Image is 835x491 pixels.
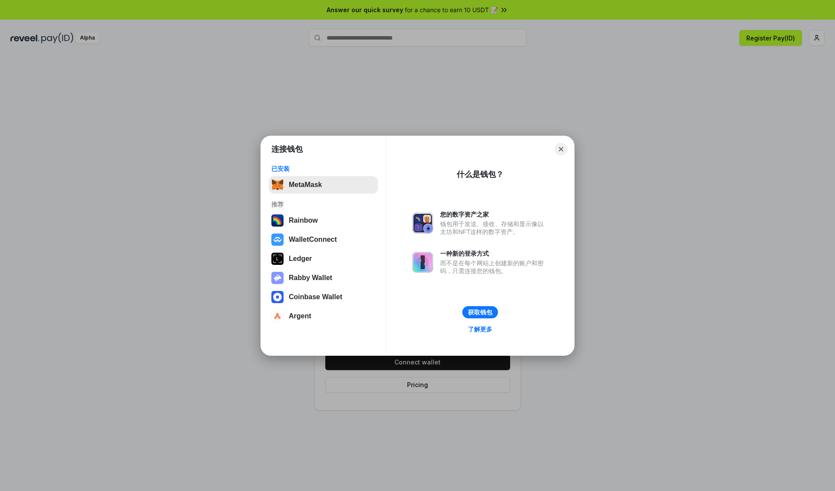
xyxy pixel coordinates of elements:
[271,144,303,154] h1: 连接钱包
[289,274,332,282] div: Rabby Wallet
[440,259,548,275] div: 而不是在每个网站上创建新的账户和密码，只需连接您的钱包。
[555,143,567,155] button: Close
[269,212,378,229] button: Rainbow
[271,310,284,322] img: svg+xml,%3Csvg%20width%3D%2228%22%20height%3D%2228%22%20viewBox%3D%220%200%2028%2028%22%20fill%3D...
[269,250,378,267] button: Ledger
[289,255,312,263] div: Ledger
[289,181,322,189] div: MetaMask
[271,253,284,265] img: svg+xml,%3Csvg%20xmlns%3D%22http%3A%2F%2Fwww.w3.org%2F2000%2Fsvg%22%20width%3D%2228%22%20height%3...
[462,306,498,318] button: 获取钱包
[269,231,378,248] button: WalletConnect
[440,210,548,218] div: 您的数字资产之家
[412,252,433,273] img: svg+xml,%3Csvg%20xmlns%3D%22http%3A%2F%2Fwww.w3.org%2F2000%2Fsvg%22%20fill%3D%22none%22%20viewBox...
[271,234,284,246] img: svg+xml,%3Csvg%20width%3D%2228%22%20height%3D%2228%22%20viewBox%3D%220%200%2028%2028%22%20fill%3D...
[289,217,318,224] div: Rainbow
[269,307,378,325] button: Argent
[271,179,284,191] img: svg+xml,%3Csvg%20fill%3D%22none%22%20height%3D%2233%22%20viewBox%3D%220%200%2035%2033%22%20width%...
[271,291,284,303] img: svg+xml,%3Csvg%20width%3D%2228%22%20height%3D%2228%22%20viewBox%3D%220%200%2028%2028%22%20fill%3D...
[289,236,337,244] div: WalletConnect
[269,288,378,306] button: Coinbase Wallet
[271,200,375,208] div: 推荐
[271,165,375,173] div: 已安装
[440,250,548,257] div: 一种新的登录方式
[271,214,284,227] img: svg+xml,%3Csvg%20width%3D%22120%22%20height%3D%22120%22%20viewBox%3D%220%200%20120%20120%22%20fil...
[269,176,378,194] button: MetaMask
[289,312,311,320] div: Argent
[457,169,504,180] div: 什么是钱包？
[289,293,342,301] div: Coinbase Wallet
[271,272,284,284] img: svg+xml,%3Csvg%20xmlns%3D%22http%3A%2F%2Fwww.w3.org%2F2000%2Fsvg%22%20fill%3D%22none%22%20viewBox...
[468,308,492,316] div: 获取钱包
[468,325,492,333] div: 了解更多
[269,269,378,287] button: Rabby Wallet
[463,324,498,335] a: 了解更多
[412,213,433,234] img: svg+xml,%3Csvg%20xmlns%3D%22http%3A%2F%2Fwww.w3.org%2F2000%2Fsvg%22%20fill%3D%22none%22%20viewBox...
[440,220,548,236] div: 钱包用于发送、接收、存储和显示像以太坊和NFT这样的数字资产。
